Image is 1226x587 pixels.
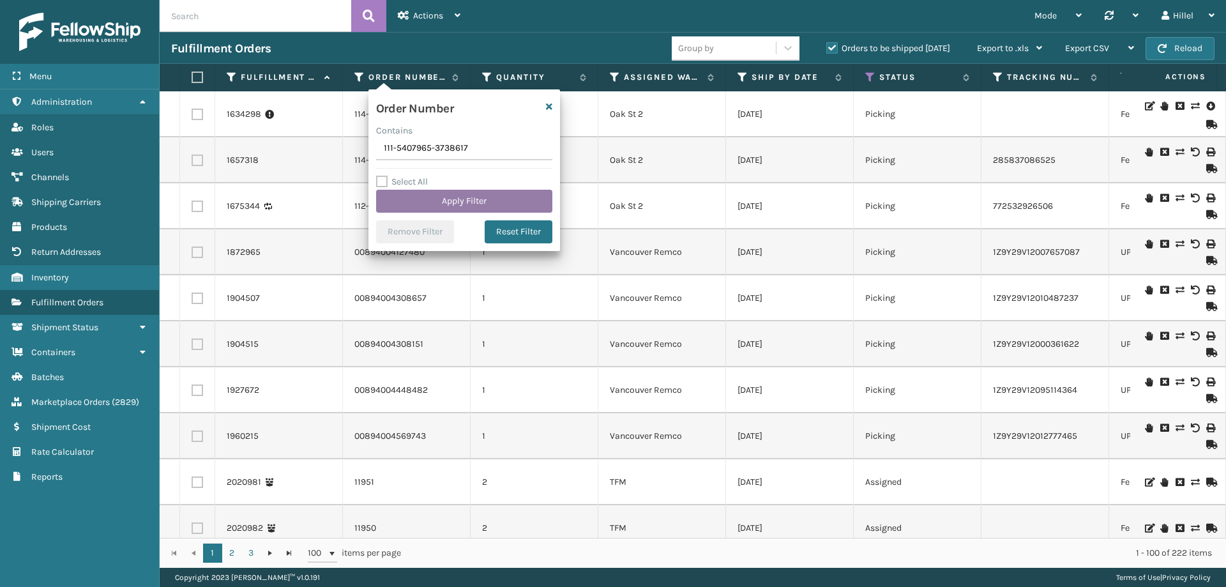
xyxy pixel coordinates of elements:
[854,229,981,275] td: Picking
[1206,394,1214,403] i: Mark as Shipped
[1176,377,1183,386] i: Change shipping
[227,246,261,259] a: 1872965
[854,505,981,551] td: Assigned
[1160,377,1168,386] i: Request to Be Cancelled
[471,413,598,459] td: 1
[471,275,598,321] td: 1
[31,471,63,482] span: Reports
[354,108,443,121] a: 114-4709349-2706662
[993,385,1077,395] a: 1Z9Y29V12095114364
[726,91,854,137] td: [DATE]
[1206,286,1214,294] i: Print Label
[1206,302,1214,311] i: Mark as Shipped
[1116,568,1211,587] div: |
[598,137,726,183] td: Oak St 2
[598,367,726,413] td: Vancouver Remco
[854,459,981,505] td: Assigned
[284,548,294,558] span: Go to the last page
[471,459,598,505] td: 2
[678,42,714,55] div: Group by
[354,522,376,535] a: 11950
[1160,524,1168,533] i: On Hold
[1176,240,1183,248] i: Change shipping
[854,91,981,137] td: Picking
[1206,348,1214,357] i: Mark as Shipped
[376,124,412,137] label: Contains
[31,272,69,283] span: Inventory
[1206,164,1214,173] i: Mark as Shipped
[993,247,1080,257] a: 1Z9Y29V12007657087
[308,547,327,560] span: 100
[598,459,726,505] td: TFM
[1191,286,1199,294] i: Void Label
[227,338,259,351] a: 1904515
[1160,332,1168,340] i: Request to Be Cancelled
[354,154,444,167] a: 114-4248548-1286655
[227,476,261,489] a: 2020981
[1145,478,1153,487] i: Edit
[471,321,598,367] td: 1
[854,321,981,367] td: Picking
[752,72,829,83] label: Ship By Date
[1145,102,1153,111] i: Edit
[598,413,726,459] td: Vancouver Remco
[354,476,374,489] a: 11951
[354,246,425,259] a: 00894004127480
[598,229,726,275] td: Vancouver Remco
[1206,377,1214,386] i: Print Label
[354,384,428,397] a: 00894004448482
[1206,423,1214,432] i: Print Label
[485,220,552,243] button: Reset Filter
[993,155,1056,165] a: 285837086525
[726,459,854,505] td: [DATE]
[1065,43,1109,54] span: Export CSV
[31,422,91,432] span: Shipment Cost
[1034,10,1057,21] span: Mode
[19,13,140,51] img: logo
[280,544,299,563] a: Go to the last page
[241,72,318,83] label: Fulfillment Order Id
[31,297,103,308] span: Fulfillment Orders
[1160,148,1168,156] i: Request to Be Cancelled
[1206,240,1214,248] i: Print Label
[1176,423,1183,432] i: Change shipping
[227,292,260,305] a: 1904507
[241,544,261,563] a: 3
[1206,148,1214,156] i: Print Label
[413,10,443,21] span: Actions
[1191,377,1199,386] i: Void Label
[354,200,446,213] a: 112-3824093-8605008
[227,108,261,121] a: 1634298
[112,397,139,408] span: ( 2829 )
[1160,194,1168,202] i: Request to Be Cancelled
[726,183,854,229] td: [DATE]
[1145,423,1153,432] i: On Hold
[31,397,110,408] span: Marketplace Orders
[376,137,552,160] input: Type the text you wish to filter on
[471,229,598,275] td: 1
[624,72,701,83] label: Assigned Warehouse
[31,172,69,183] span: Channels
[31,446,94,457] span: Rate Calculator
[354,430,426,443] a: 00894004569743
[31,222,67,233] span: Products
[222,544,241,563] a: 2
[1191,194,1199,202] i: Void Label
[171,41,271,56] h3: Fulfillment Orders
[1206,256,1214,265] i: Mark as Shipped
[1191,240,1199,248] i: Void Label
[1160,286,1168,294] i: Request to Be Cancelled
[376,190,552,213] button: Apply Filter
[726,413,854,459] td: [DATE]
[31,96,92,107] span: Administration
[993,339,1079,349] a: 1Z9Y29V12000361622
[1145,240,1153,248] i: On Hold
[1145,377,1153,386] i: On Hold
[826,43,950,54] label: Orders to be shipped [DATE]
[496,72,573,83] label: Quantity
[1176,194,1183,202] i: Change shipping
[31,147,54,158] span: Users
[227,430,259,443] a: 1960215
[227,522,263,535] a: 2020982
[1145,148,1153,156] i: On Hold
